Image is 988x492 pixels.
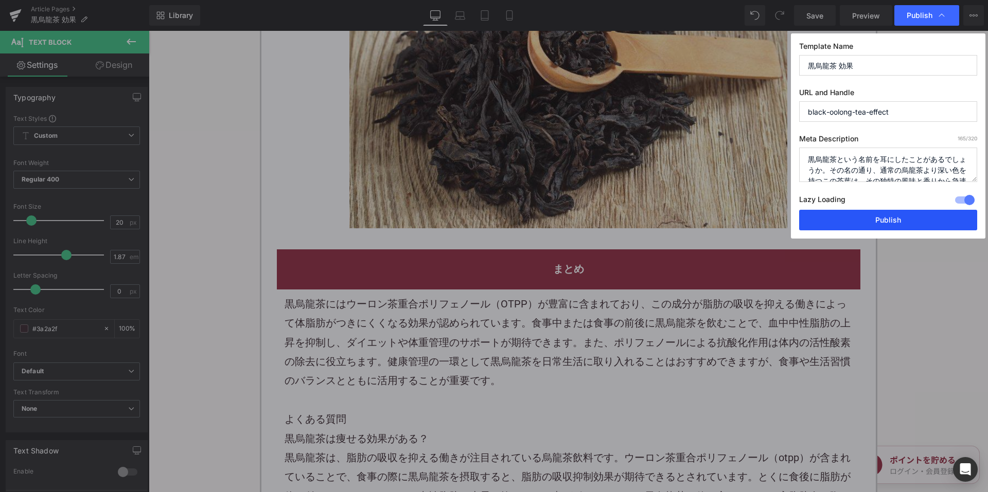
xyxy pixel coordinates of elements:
label: URL and Handle [799,88,977,101]
span: まとめ [404,232,435,244]
a: 中性脂肪 [640,286,681,298]
button: Publish [799,210,977,230]
h3: 黒烏龍茶は痩せる効果がある？ [136,398,704,417]
label: Meta Description [799,134,977,148]
span: 165 [958,135,966,141]
h2: よくある質問 [136,379,704,398]
span: /320 [958,135,977,141]
label: Lazy Loading [799,193,845,210]
div: Open Intercom Messenger [953,457,978,482]
p: 黒烏龍茶にはウーロン茶重合ポリフェノール（OTPP）が豊富に含まれており、この成分が脂肪の吸収を抑える働きによって体脂肪がつきにくくなる効果が認められています。食事中または食事の前後に黒烏龍茶を... [136,264,704,360]
textarea: 黒烏龍茶という名前を耳にしたことがあるでしょうか。その名の通り、通常の烏龍茶より深い色を持つこの茶葉は、その独特の風味と香りから急速に人気を集め、多くの健康愛好家から注目されています。しかし、そ... [799,148,977,182]
label: Template Name [799,42,977,55]
span: Publish [907,11,932,20]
